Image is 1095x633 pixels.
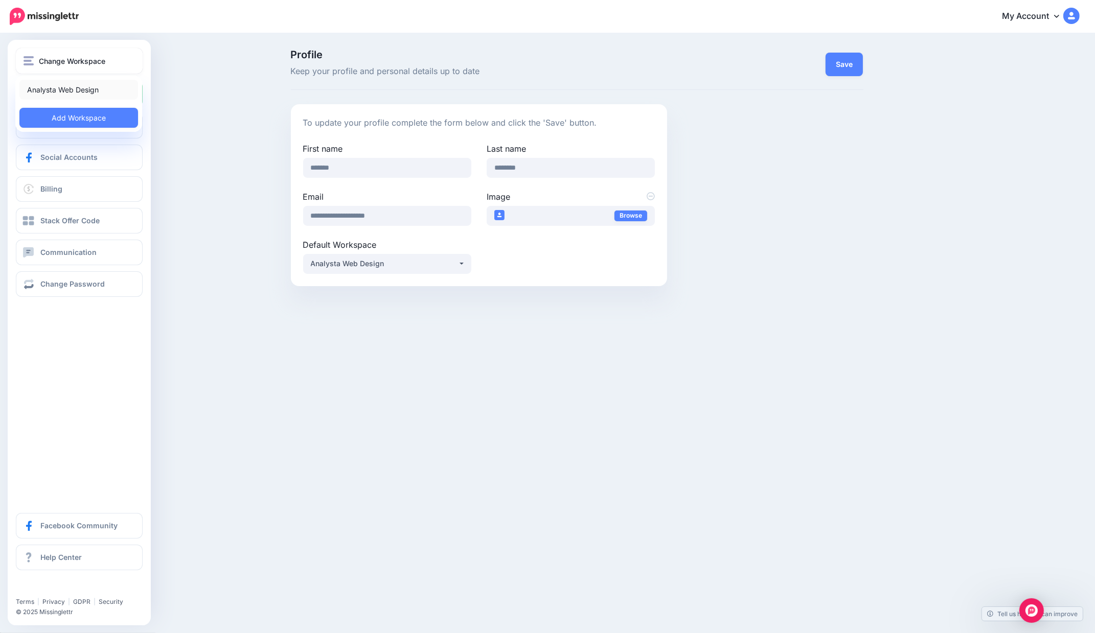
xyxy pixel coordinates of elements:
div: Keywords by Traffic [113,60,172,67]
a: Facebook Community [16,513,143,538]
span: | [68,598,70,605]
div: v 4.0.25 [29,16,50,25]
li: © 2025 Missinglettr [16,607,150,617]
div: Analysta Web Design [311,257,458,270]
span: | [37,598,39,605]
a: Security [99,598,123,605]
div: Domain: [DOMAIN_NAME] [27,27,112,35]
a: GDPR [73,598,90,605]
span: Stack Offer Code [40,216,100,225]
span: Profile [291,50,668,60]
span: Help Center [40,553,82,561]
a: Browse [614,210,647,221]
p: To update your profile complete the form below and click the 'Save' button. [303,116,655,130]
span: Communication [40,248,97,256]
img: website_grey.svg [16,27,25,35]
a: Analysta Web Design [19,80,138,100]
button: Analysta Web Design [303,254,471,274]
label: Email [303,191,471,203]
label: First name [303,143,471,155]
button: Change Workspace [16,48,143,74]
span: Change Password [40,279,105,288]
a: Social Accounts [16,145,143,170]
a: Stack Offer Code [16,208,143,233]
a: Tell us how we can improve [982,607,1083,621]
label: Last name [487,143,655,155]
iframe: Twitter Follow Button [16,583,95,593]
img: user_default_image_thumb.png [494,210,505,220]
a: Terms [16,598,34,605]
img: tab_domain_overview_orange.svg [28,59,36,67]
a: My Account [992,4,1080,29]
label: Default Workspace [303,239,471,251]
img: tab_keywords_by_traffic_grey.svg [102,59,110,67]
div: Open Intercom Messenger [1019,598,1044,623]
span: Billing [40,184,62,193]
label: Image [487,191,655,203]
span: Change Workspace [39,55,105,67]
button: Save [826,53,863,76]
a: Communication [16,240,143,265]
a: Billing [16,176,143,202]
span: Social Accounts [40,153,98,161]
img: menu.png [24,56,34,65]
span: | [94,598,96,605]
img: logo_orange.svg [16,16,25,25]
span: Keep your profile and personal details up to date [291,65,668,78]
div: Domain Overview [39,60,92,67]
span: Facebook Community [40,521,118,530]
a: Change Password [16,271,143,297]
a: Help Center [16,545,143,570]
img: Missinglettr [10,8,79,25]
a: Add Workspace [19,108,138,128]
a: Privacy [42,598,65,605]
